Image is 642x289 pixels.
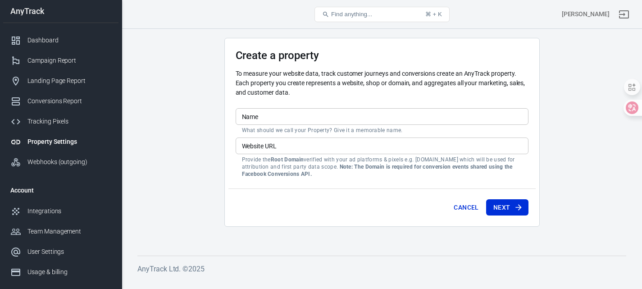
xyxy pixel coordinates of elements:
p: What should we call your Property? Give it a memorable name. [242,127,522,134]
a: Webhooks (outgoing) [3,152,118,172]
input: example.com [236,138,528,154]
strong: Note: The Domain is required for conversion events shared using the Facebook Conversions API. [242,164,513,177]
a: Landing Page Report [3,71,118,91]
a: Property Settings [3,132,118,152]
div: Usage & billing [27,267,111,277]
a: Team Management [3,221,118,242]
a: User Settings [3,242,118,262]
div: User Settings [27,247,111,257]
a: Sign out [613,4,635,25]
a: Integrations [3,201,118,221]
div: Campaign Report [27,56,111,65]
div: Landing Page Report [27,76,111,86]
h3: Create a property [236,49,528,62]
a: Dashboard [3,30,118,50]
div: Webhooks (outgoing) [27,157,111,167]
a: Usage & billing [3,262,118,282]
div: Tracking Pixels [27,117,111,126]
p: To measure your website data, track customer journeys and conversions create an AnyTrack property... [236,69,528,97]
p: Provide the verified with your ad platforms & pixels e.g. [DOMAIN_NAME] which will be used for at... [242,156,522,178]
span: Find anything... [331,11,372,18]
div: Team Management [27,227,111,236]
a: Conversions Report [3,91,118,111]
div: Integrations [27,206,111,216]
strong: Root Domain [271,156,304,163]
button: Find anything...⌘ + K [314,7,450,22]
button: Cancel [450,199,482,216]
div: AnyTrack [3,7,118,15]
div: Dashboard [27,36,111,45]
div: Property Settings [27,137,111,147]
div: Conversions Report [27,96,111,106]
a: Campaign Report [3,50,118,71]
iframe: Intercom live chat [611,245,633,266]
button: Next [486,199,528,216]
a: Tracking Pixels [3,111,118,132]
li: Account [3,179,118,201]
h6: AnyTrack Ltd. © 2025 [137,263,626,275]
input: Your Website Name [236,108,528,125]
div: Account id: nNfVwVvZ [562,9,610,19]
div: ⌘ + K [425,11,442,18]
